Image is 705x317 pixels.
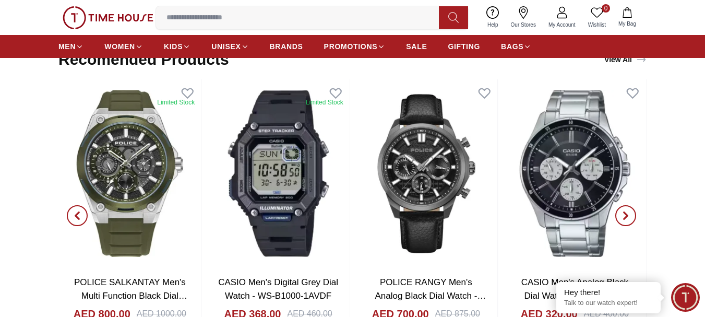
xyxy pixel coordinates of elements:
[448,41,480,52] span: GIFTING
[483,21,503,29] span: Help
[406,37,427,56] a: SALE
[481,4,505,31] a: Help
[448,37,480,56] a: GIFTING
[355,79,498,268] img: POLICE RANGY Men's Analog Black Dial Watch - PEWGF0021005
[218,277,338,301] a: CASIO Men's Digital Grey Dial Watch - WS-B1000-1AVDF
[544,21,580,29] span: My Account
[58,50,229,69] h2: Recomended Products
[505,4,542,31] a: Our Stores
[612,5,642,30] button: My Bag
[614,20,640,28] span: My Bag
[602,4,610,13] span: 0
[324,41,378,52] span: PROMOTIONS
[305,98,343,107] div: Limited Stock
[58,37,83,56] a: MEN
[211,37,248,56] a: UNISEX
[504,79,646,268] img: CASIO Men's Analog Black Dial Watch - MTP-1374D-1A3VDF
[602,52,649,67] a: View All
[501,37,531,56] a: BAGS
[164,41,183,52] span: KIDS
[582,4,612,31] a: 0Wishlist
[564,299,653,308] p: Talk to our watch expert!
[74,277,187,314] a: POLICE SALKANTAY Men's Multi Function Black Dial Watch - PEWJQ2203242
[521,277,635,314] a: CASIO Men's Analog Black Dial Watch - MTP-1374D-1A3VDF
[584,21,610,29] span: Wishlist
[164,37,190,56] a: KIDS
[104,37,143,56] a: WOMEN
[324,37,386,56] a: PROMOTIONS
[406,41,427,52] span: SALE
[671,283,700,312] div: Chat Widget
[501,41,523,52] span: BAGS
[104,41,135,52] span: WOMEN
[507,21,540,29] span: Our Stores
[375,277,486,314] a: POLICE RANGY Men's Analog Black Dial Watch - PEWGF0021005
[211,41,241,52] span: UNISEX
[63,6,153,29] img: ...
[564,287,653,298] div: Hey there!
[157,98,195,107] div: Limited Stock
[207,79,349,268] img: CASIO Men's Digital Grey Dial Watch - WS-B1000-1AVDF
[270,41,303,52] span: BRANDS
[270,37,303,56] a: BRANDS
[58,41,76,52] span: MEN
[58,79,201,268] img: POLICE SALKANTAY Men's Multi Function Black Dial Watch - PEWJQ2203242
